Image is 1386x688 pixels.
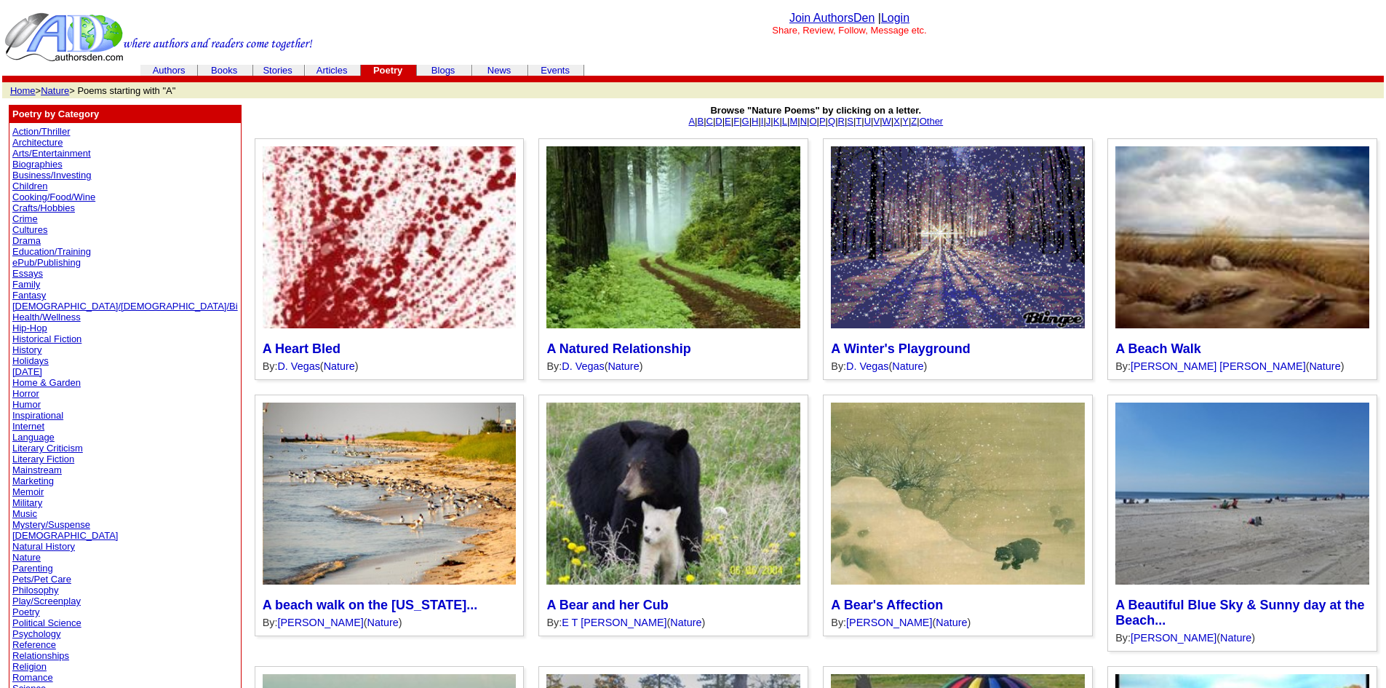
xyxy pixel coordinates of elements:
img: cleardot.gif [527,70,528,71]
a: Poetry [12,606,40,617]
a: Mainstream [12,464,62,475]
a: Nature [670,617,701,628]
a: A Bear's Affection [831,598,943,612]
a: Books [211,63,239,76]
a: Literary Fiction [12,454,74,464]
a: [PERSON_NAME] [PERSON_NAME] [1131,360,1306,372]
a: W [883,116,891,127]
a: [PERSON_NAME] [277,617,363,628]
a: Nature [12,552,41,563]
a: Nature [1309,360,1340,372]
div: By: ( ) [831,617,1085,628]
img: cleardot.gif [472,70,473,71]
font: Books [211,65,237,76]
a: Parenting [12,563,53,574]
a: T [856,116,861,127]
a: A Bear and her Cub [546,598,668,612]
a: P [819,116,826,127]
img: cleardot.gif [252,70,253,71]
font: Share, Review, Follow, Message etc. [772,25,926,36]
a: Crime [12,213,38,224]
a: Hip-Hop [12,323,47,333]
a: Biographies [12,159,63,170]
img: cleardot.gif [142,70,143,71]
a: [PERSON_NAME] [1131,632,1216,644]
a: Religion [12,661,47,672]
a: Action/Thriller [12,126,70,137]
a: Other [920,116,944,127]
a: Articles [316,65,348,76]
a: H [752,116,758,127]
a: O [809,116,816,127]
a: E T [PERSON_NAME] [562,617,666,628]
a: Blogs [431,65,455,76]
a: Military [12,497,42,508]
a: M [789,116,797,127]
a: D [715,116,722,127]
img: cleardot.gif [305,70,306,71]
a: Crafts/Hobbies [12,202,75,213]
a: ePub/Publishing [12,257,81,268]
b: Poetry by Category [12,108,99,119]
a: A Heart Bled [263,341,340,356]
a: [PERSON_NAME] [846,617,932,628]
a: Family [12,279,40,290]
a: X [893,116,900,127]
a: Horror [12,388,39,399]
img: cleardot.gif [360,70,361,71]
a: Philosophy [12,585,59,596]
div: By: ( ) [1115,360,1369,372]
a: Fantasy [12,290,46,301]
a: Y [902,116,909,127]
a: Inspirational [12,410,63,421]
a: A Natured Relationship [546,341,690,356]
a: Natural History [12,541,75,552]
a: A beach walk on the [US_STATE]... [263,598,478,612]
a: History [12,344,41,355]
a: S [847,116,853,127]
div: By: ( ) [546,617,800,628]
a: Nature [324,360,355,372]
a: Nature [608,360,639,372]
a: Music [12,508,37,519]
a: Children [12,181,47,191]
a: Nature [1220,632,1251,644]
a: A [688,116,695,127]
img: cleardot.gif [584,70,584,71]
a: Reference [12,639,56,650]
a: C [706,116,713,127]
a: L [782,116,787,127]
a: A Winter's Playground [831,341,970,356]
font: | | | | | | | | | | | | | | | | | | | | | | | | | | [688,105,943,127]
a: Business/Investing [12,170,91,181]
a: F [733,116,739,127]
a: News [487,65,511,76]
a: Pets/Pet Care [12,574,71,585]
a: Holidays [12,355,49,366]
div: By: ( ) [263,617,517,628]
a: Cooking/Food/Wine [12,191,95,202]
a: Nature [367,617,399,628]
img: cleardot.gif [416,70,417,71]
a: Romance [12,672,53,683]
a: Join AuthorsDen [789,12,875,24]
a: D. Vegas [277,360,319,372]
a: K [773,116,780,127]
a: Marketing [12,475,54,486]
a: E [725,116,731,127]
b: Browse "Nature Poems" by clicking on a letter. [710,105,921,116]
div: By: ( ) [546,360,800,372]
a: Memoir [12,486,44,497]
img: cleardot.gif [471,70,472,71]
a: Events [541,65,570,76]
font: > > Poems starting with "A" [10,85,175,96]
a: Internet [12,421,44,432]
a: Literary Criticism [12,443,83,454]
a: A Beach Walk [1115,341,1201,356]
img: cleardot.gif [304,70,305,71]
a: Cultures [12,224,47,235]
div: By: ( ) [831,360,1085,372]
a: G [742,116,749,127]
a: Z [911,116,917,127]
